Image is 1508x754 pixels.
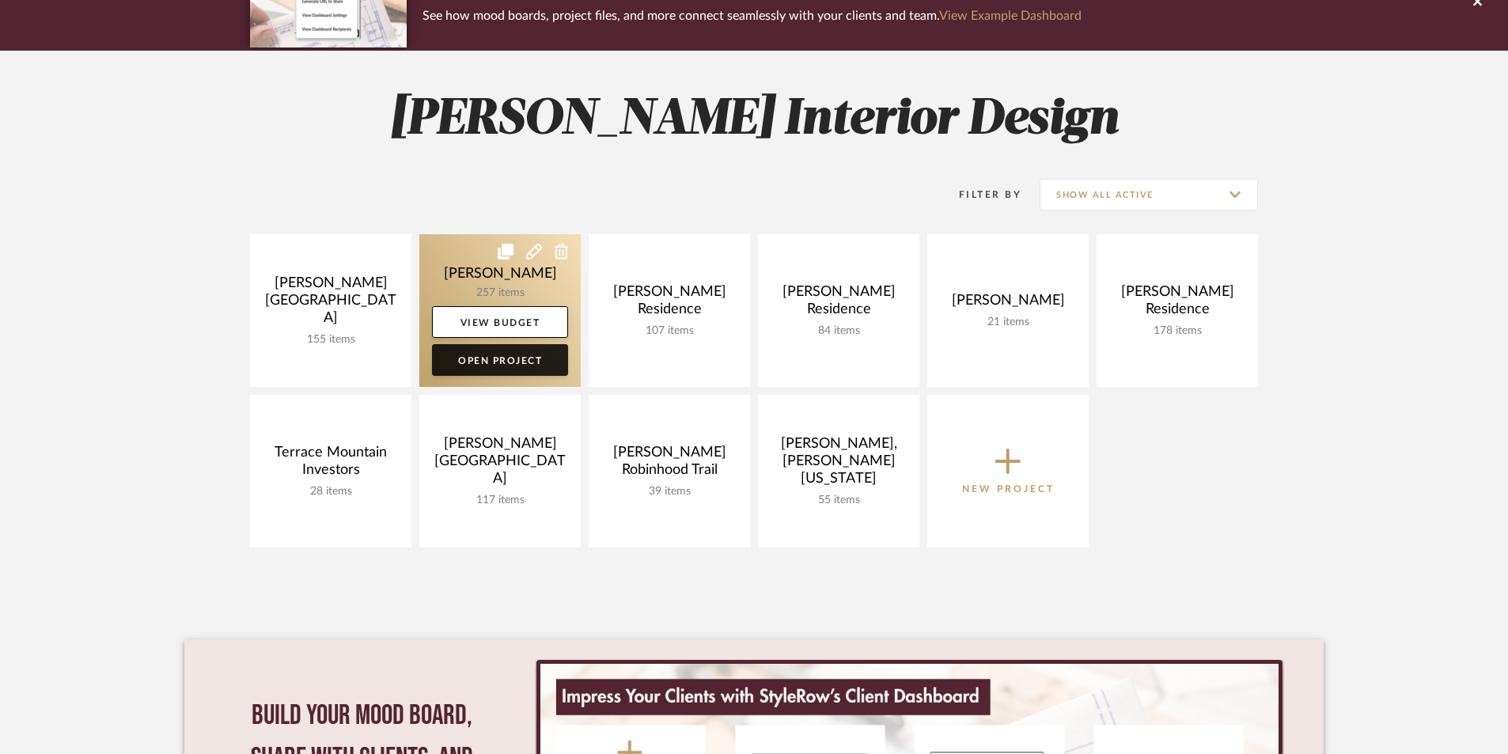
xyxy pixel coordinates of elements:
div: [PERSON_NAME] Residence [1109,283,1245,324]
div: 39 items [601,485,737,498]
div: 28 items [263,485,399,498]
div: [PERSON_NAME] Robinhood Trail [601,444,737,485]
p: New Project [962,481,1055,497]
div: 155 items [263,333,399,347]
p: See how mood boards, project files, and more connect seamlessly with your clients and team. [422,5,1082,27]
div: 117 items [432,494,568,507]
div: 55 items [771,494,907,507]
h2: [PERSON_NAME] Interior Design [184,90,1324,150]
div: 21 items [940,316,1076,329]
a: Open Project [432,344,568,376]
div: [PERSON_NAME] [940,292,1076,316]
div: [PERSON_NAME] Residence [771,283,907,324]
div: 107 items [601,324,737,338]
div: [PERSON_NAME] Residence [601,283,737,324]
button: New Project [927,395,1089,548]
div: 178 items [1109,324,1245,338]
div: [PERSON_NAME][GEOGRAPHIC_DATA] [432,435,568,494]
div: [PERSON_NAME][GEOGRAPHIC_DATA] [263,275,399,333]
div: [PERSON_NAME], [PERSON_NAME] [US_STATE] [771,435,907,494]
div: Terrace Mountain Investors [263,444,399,485]
div: 84 items [771,324,907,338]
a: View Budget [432,306,568,338]
div: Filter By [938,187,1021,203]
a: View Example Dashboard [939,9,1082,22]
